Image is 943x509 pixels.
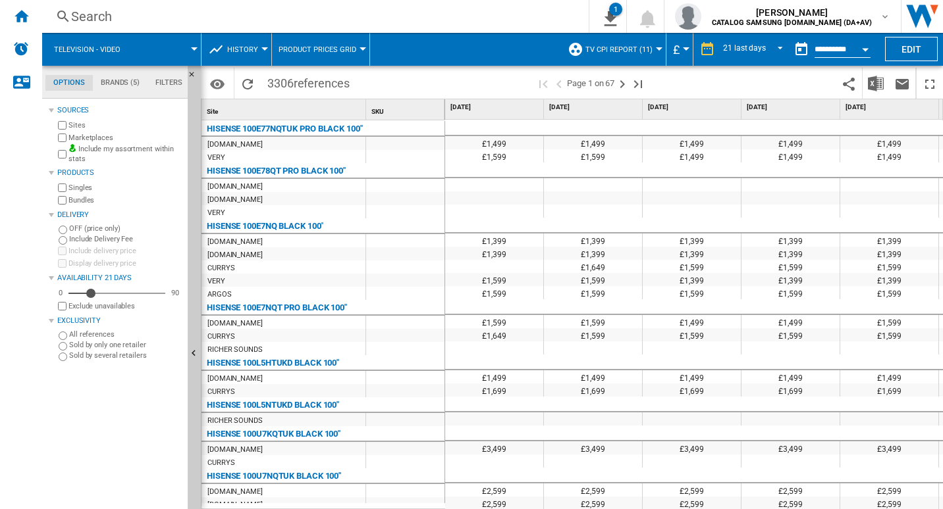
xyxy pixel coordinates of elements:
[544,273,642,286] div: £1,599
[71,7,554,26] div: Search
[207,355,339,371] div: HISENSE 100L5HTUKD BLACK 100"
[643,483,741,497] div: £2,599
[712,18,872,27] b: CATALOG SAMSUNG [DOMAIN_NAME] (DA+AV)
[369,99,445,120] div: Sort None
[45,75,93,91] md-tab-item: Options
[549,103,639,112] span: [DATE]
[234,68,261,99] button: Reload
[643,247,741,260] div: £1,399
[204,99,365,120] div: Sort None
[68,133,182,143] label: Marketplaces
[13,41,29,57] img: alerts-logo.svg
[445,441,543,454] div: £3,499
[188,66,203,89] button: Hide
[58,247,67,255] input: Include delivery price
[227,45,258,54] span: History
[741,247,840,260] div: £1,399
[643,315,741,328] div: £1,499
[741,383,840,397] div: £1,699
[207,121,363,137] div: HISENSE 100E77NQTUK PRO BLACK 100"
[673,33,686,66] button: £
[207,288,232,301] div: ARGOS
[741,136,840,149] div: £1,499
[69,224,182,233] label: OFF (price only)
[93,75,148,91] md-tab-item: Brands (5)
[666,33,693,66] md-menu: Currency
[535,68,551,99] button: First page
[445,370,543,383] div: £1,499
[68,144,182,164] label: Include my assortment within stats
[207,468,341,484] div: HISENSE 100U7NQTUK BLACK 100''
[207,108,218,115] span: Site
[741,260,840,273] div: £1,599
[207,249,263,262] div: [DOMAIN_NAME]
[445,233,543,247] div: £1,399
[885,37,938,61] button: Edit
[741,483,840,497] div: £2,599
[261,68,356,95] span: 3306
[544,483,642,497] div: £2,599
[741,233,840,247] div: £1,399
[207,443,263,456] div: [DOMAIN_NAME]
[840,260,938,273] div: £1,599
[645,99,741,116] div: [DATE]
[840,370,938,383] div: £1,499
[207,235,263,249] div: [DOMAIN_NAME]
[204,99,365,120] div: Site Sort None
[227,33,265,66] button: History
[614,68,630,99] button: Next page
[59,331,67,340] input: All references
[840,286,938,299] div: £1,599
[207,372,263,385] div: [DOMAIN_NAME]
[59,342,67,351] input: Sold by only one retailer
[544,315,642,328] div: £1,599
[836,68,862,99] button: Share this bookmark with others
[69,329,182,339] label: All references
[207,193,263,206] div: [DOMAIN_NAME]
[207,206,225,220] div: VERY
[68,258,182,268] label: Display delivery price
[544,136,642,149] div: £1,499
[445,315,543,328] div: £1,599
[68,287,165,300] md-slider: Availability
[840,383,938,397] div: £1,699
[643,149,741,162] div: £1,499
[609,3,622,16] div: 1
[643,370,741,383] div: £1,499
[58,196,67,205] input: Bundles
[741,149,840,162] div: £1,499
[722,39,788,61] md-select: REPORTS.WIZARD.STEPS.REPORT.STEPS.REPORT_OPTIONS.PERIOD: 21 last days
[207,317,263,330] div: [DOMAIN_NAME]
[675,3,701,30] img: profile.jpg
[208,33,265,66] div: History
[58,146,67,162] input: Include my assortment within stats
[643,273,741,286] div: £1,399
[868,76,884,91] img: excel-24x24.png
[69,351,182,360] label: Sold by several retailers
[207,397,339,413] div: HISENSE 100L5NTUKD BLACK 100"
[567,68,614,99] span: Page 1 on 67
[445,136,543,149] div: £1,499
[58,302,67,310] input: Display delivery price
[568,33,659,66] div: TV CPI Report (11)
[207,485,263,498] div: [DOMAIN_NAME]
[294,76,350,90] span: references
[840,247,938,260] div: £1,399
[168,288,182,298] div: 90
[889,68,915,99] button: Send this report by email
[445,247,543,260] div: £1,399
[279,33,363,66] button: Product prices grid
[712,6,872,19] span: [PERSON_NAME]
[840,136,938,149] div: £1,499
[741,273,840,286] div: £1,399
[544,383,642,397] div: £1,699
[917,68,943,99] button: Maximize
[371,108,384,115] span: SKU
[445,273,543,286] div: £1,599
[741,328,840,341] div: £1,599
[207,262,234,275] div: CURRYS
[840,273,938,286] div: £1,399
[57,210,182,220] div: Delivery
[843,99,938,116] div: [DATE]
[544,247,642,260] div: £1,399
